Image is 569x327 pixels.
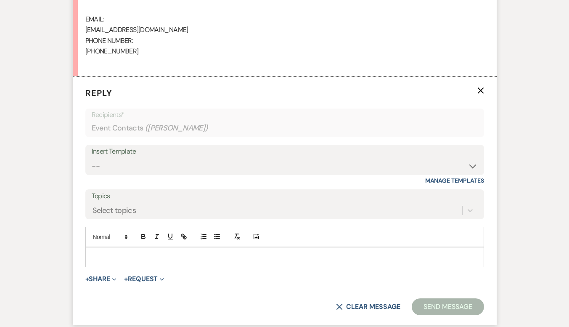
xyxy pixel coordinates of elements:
[336,303,400,310] button: Clear message
[93,205,136,216] div: Select topics
[92,146,478,158] div: Insert Template
[145,122,208,134] span: ( [PERSON_NAME] )
[92,190,478,202] label: Topics
[85,88,112,98] span: Reply
[124,276,128,282] span: +
[85,276,117,282] button: Share
[92,120,478,136] div: Event Contacts
[124,276,164,282] button: Request
[412,298,484,315] button: Send Message
[92,109,478,120] p: Recipients*
[425,177,484,184] a: Manage Templates
[85,276,89,282] span: +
